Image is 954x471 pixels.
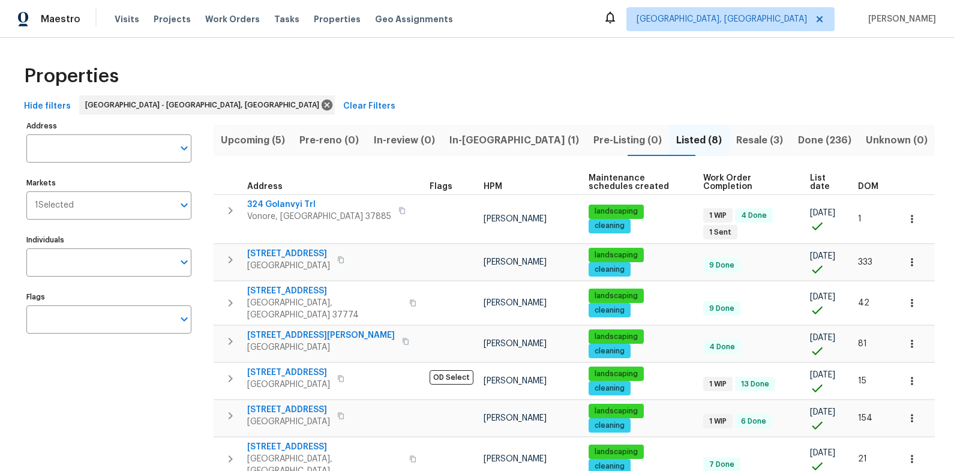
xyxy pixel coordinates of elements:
[810,334,835,342] span: [DATE]
[373,132,434,149] span: In-review (0)
[430,370,473,385] span: OD Select
[810,293,835,301] span: [DATE]
[590,406,643,416] span: landscaping
[590,265,629,275] span: cleaning
[810,371,835,379] span: [DATE]
[449,132,579,149] span: In-[GEOGRAPHIC_DATA] (1)
[704,379,731,389] span: 1 WIP
[247,341,395,353] span: [GEOGRAPHIC_DATA]
[810,449,835,457] span: [DATE]
[590,383,629,394] span: cleaning
[247,248,330,260] span: [STREET_ADDRESS]
[589,174,683,191] span: Maintenance schedules created
[176,254,193,271] button: Open
[247,379,330,391] span: [GEOGRAPHIC_DATA]
[858,455,867,463] span: 21
[590,250,643,260] span: landscaping
[704,460,739,470] span: 7 Done
[676,132,722,149] span: Listed (8)
[590,421,629,431] span: cleaning
[247,285,402,297] span: [STREET_ADDRESS]
[375,13,453,25] span: Geo Assignments
[858,182,878,191] span: DOM
[590,332,643,342] span: landscaping
[154,13,191,25] span: Projects
[314,13,361,25] span: Properties
[247,404,330,416] span: [STREET_ADDRESS]
[221,132,285,149] span: Upcoming (5)
[24,99,71,114] span: Hide filters
[810,408,835,416] span: [DATE]
[798,132,851,149] span: Done (236)
[590,291,643,301] span: landscaping
[247,416,330,428] span: [GEOGRAPHIC_DATA]
[858,215,862,223] span: 1
[205,13,260,25] span: Work Orders
[338,95,400,118] button: Clear Filters
[247,199,391,211] span: 324 Golanvyi Trl
[590,305,629,316] span: cleaning
[41,13,80,25] span: Maestro
[484,340,547,348] span: [PERSON_NAME]
[299,132,359,149] span: Pre-reno (0)
[247,211,391,223] span: Vonore, [GEOGRAPHIC_DATA] 37885
[26,179,191,187] label: Markets
[176,140,193,157] button: Open
[866,132,928,149] span: Unknown (0)
[343,99,395,114] span: Clear Filters
[484,258,547,266] span: [PERSON_NAME]
[590,369,643,379] span: landscaping
[26,236,191,244] label: Individuals
[736,379,774,389] span: 13 Done
[590,221,629,231] span: cleaning
[176,311,193,328] button: Open
[704,260,739,271] span: 9 Done
[176,197,193,214] button: Open
[79,95,335,115] div: [GEOGRAPHIC_DATA] - [GEOGRAPHIC_DATA], [GEOGRAPHIC_DATA]
[590,206,643,217] span: landscaping
[247,441,402,453] span: [STREET_ADDRESS]
[247,182,283,191] span: Address
[704,227,736,238] span: 1 Sent
[115,13,139,25] span: Visits
[26,122,191,130] label: Address
[637,13,807,25] span: [GEOGRAPHIC_DATA], [GEOGRAPHIC_DATA]
[810,252,835,260] span: [DATE]
[247,329,395,341] span: [STREET_ADDRESS][PERSON_NAME]
[430,182,452,191] span: Flags
[26,293,191,301] label: Flags
[863,13,936,25] span: [PERSON_NAME]
[484,299,547,307] span: [PERSON_NAME]
[703,174,790,191] span: Work Order Completion
[704,416,731,427] span: 1 WIP
[810,209,835,217] span: [DATE]
[484,182,502,191] span: HPM
[858,258,872,266] span: 333
[247,260,330,272] span: [GEOGRAPHIC_DATA]
[704,211,731,221] span: 1 WIP
[484,215,547,223] span: [PERSON_NAME]
[484,455,547,463] span: [PERSON_NAME]
[858,340,867,348] span: 81
[484,377,547,385] span: [PERSON_NAME]
[19,95,76,118] button: Hide filters
[274,15,299,23] span: Tasks
[858,299,869,307] span: 42
[810,174,838,191] span: List date
[704,304,739,314] span: 9 Done
[736,416,771,427] span: 6 Done
[247,297,402,321] span: [GEOGRAPHIC_DATA], [GEOGRAPHIC_DATA] 37774
[35,200,74,211] span: 1 Selected
[736,132,783,149] span: Resale (3)
[590,447,643,457] span: landscaping
[736,211,772,221] span: 4 Done
[247,367,330,379] span: [STREET_ADDRESS]
[858,414,872,422] span: 154
[484,414,547,422] span: [PERSON_NAME]
[704,342,740,352] span: 4 Done
[593,132,662,149] span: Pre-Listing (0)
[590,346,629,356] span: cleaning
[858,377,866,385] span: 15
[24,70,119,82] span: Properties
[85,99,324,111] span: [GEOGRAPHIC_DATA] - [GEOGRAPHIC_DATA], [GEOGRAPHIC_DATA]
